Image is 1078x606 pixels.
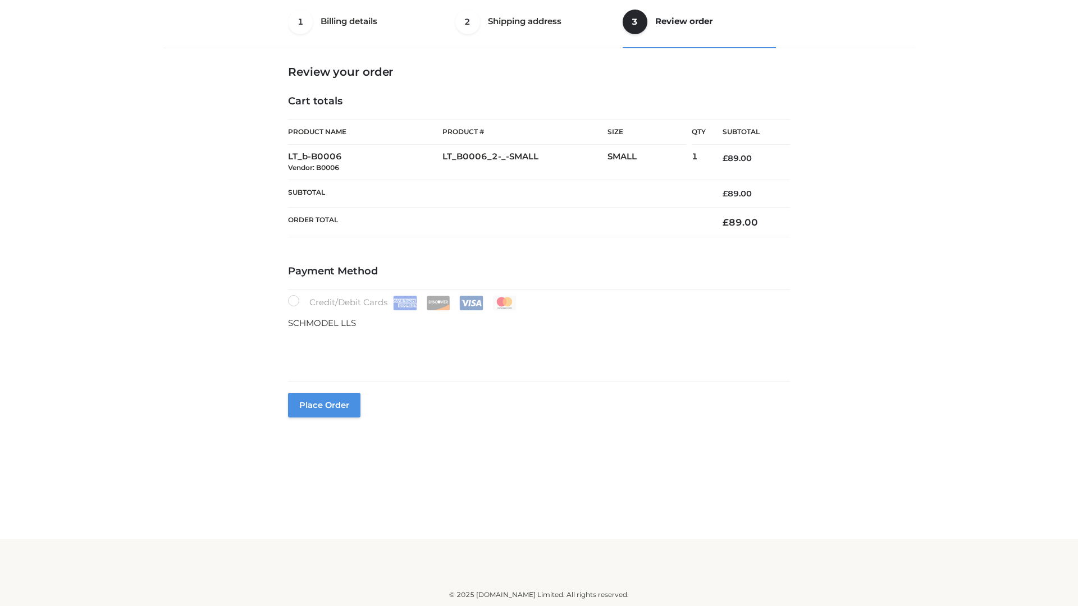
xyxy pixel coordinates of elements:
[723,153,752,163] bdi: 89.00
[288,95,790,108] h4: Cart totals
[692,145,706,180] td: 1
[692,119,706,145] th: Qty
[288,163,339,172] small: Vendor: B0006
[288,119,442,145] th: Product Name
[288,295,518,310] label: Credit/Debit Cards
[288,65,790,79] h3: Review your order
[459,296,483,310] img: Visa
[288,265,790,278] h4: Payment Method
[607,145,692,180] td: SMALL
[288,208,706,237] th: Order Total
[426,296,450,310] img: Discover
[723,217,729,228] span: £
[723,217,758,228] bdi: 89.00
[288,316,790,330] p: SCHMODEL LLS
[288,393,360,417] button: Place order
[723,153,728,163] span: £
[492,296,517,310] img: Mastercard
[167,589,911,600] div: © 2025 [DOMAIN_NAME] Limited. All rights reserved.
[286,328,788,369] iframe: Secure payment input frame
[393,296,417,310] img: Amex
[288,145,442,180] td: LT_b-B0006
[607,120,686,145] th: Size
[288,180,706,207] th: Subtotal
[723,189,752,199] bdi: 89.00
[442,119,607,145] th: Product #
[723,189,728,199] span: £
[706,120,790,145] th: Subtotal
[442,145,607,180] td: LT_B0006_2-_-SMALL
